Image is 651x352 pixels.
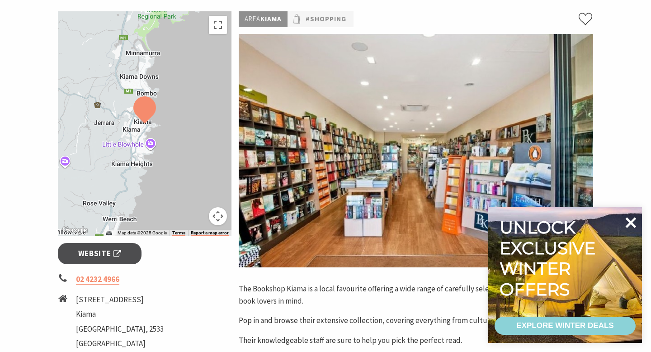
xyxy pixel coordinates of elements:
button: Keyboard shortcuts [106,230,112,236]
button: Map camera controls [209,207,227,225]
a: Terms [172,230,185,236]
a: Website [58,243,142,264]
a: Report a map error [191,230,229,236]
li: Kiama [76,308,164,320]
div: EXPLORE WINTER DEALS [516,317,613,335]
p: Pop in and browse their extensive collection, covering everything from culture to classics. [239,314,593,327]
div: Unlock exclusive winter offers [500,217,599,300]
li: [STREET_ADDRESS] [76,294,164,306]
p: Kiama [239,11,288,27]
span: Website [78,247,122,260]
li: [GEOGRAPHIC_DATA], 2533 [76,323,164,335]
p: Their knowledgeable staff are sure to help you pick the perfect read. [239,334,593,347]
a: EXPLORE WINTER DEALS [495,317,636,335]
span: Area [245,14,260,23]
span: Map data ©2025 Google [118,230,167,235]
a: Open this area in Google Maps (opens a new window) [60,224,90,236]
button: Toggle fullscreen view [209,16,227,34]
a: 02 4232 4966 [76,274,119,285]
img: Google [60,224,90,236]
p: The Bookshop Kiama is a local favourite offering a wide range of carefully selected books chosen ... [239,283,593,307]
li: [GEOGRAPHIC_DATA] [76,338,164,350]
a: #Shopping [306,14,346,25]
